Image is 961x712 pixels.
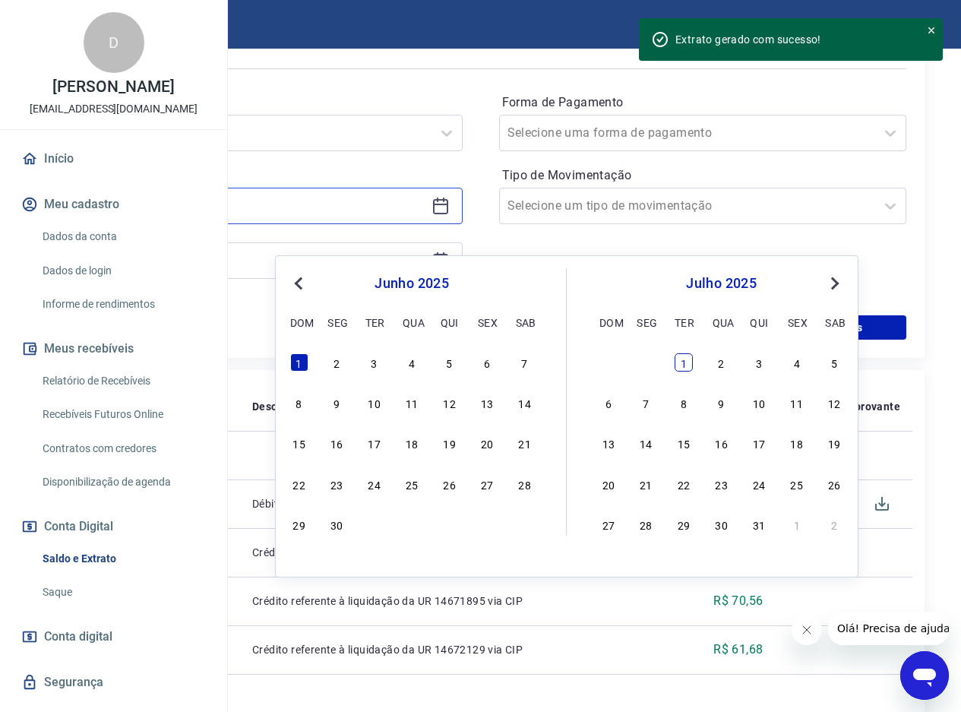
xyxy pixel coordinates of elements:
[290,475,308,493] div: Choose domingo, 22 de junho de 2025
[750,313,768,331] div: qui
[900,651,949,700] iframe: Botão para abrir a janela de mensagens
[252,496,644,511] p: Débito referente à transferência bancária 1523381
[675,313,693,331] div: ter
[750,475,768,493] div: Choose quinta-feira, 24 de julho de 2025
[36,255,209,286] a: Dados de login
[68,195,425,217] input: Data inicial
[675,475,693,493] div: Choose terça-feira, 22 de julho de 2025
[478,515,496,533] div: Choose sexta-feira, 4 de julho de 2025
[825,434,843,452] div: Choose sábado, 19 de julho de 2025
[36,365,209,397] a: Relatório de Recebíveis
[599,353,618,372] div: Choose domingo, 29 de junho de 2025
[252,545,644,560] p: Crédito referente à liquidação da UR 14672344 via CIP
[290,434,308,452] div: Choose domingo, 15 de junho de 2025
[825,394,843,412] div: Choose sábado, 12 de julho de 2025
[675,434,693,452] div: Choose terça-feira, 15 de julho de 2025
[18,142,209,176] a: Início
[502,93,904,112] label: Forma de Pagamento
[58,93,460,112] label: Período
[36,289,209,320] a: Informe de rendimentos
[18,188,209,221] button: Meu cadastro
[290,515,308,533] div: Choose domingo, 29 de junho de 2025
[84,12,144,73] div: D
[252,399,303,414] p: Descrição
[502,166,904,185] label: Tipo de Movimentação
[516,394,534,412] div: Choose sábado, 14 de junho de 2025
[825,313,843,331] div: sab
[365,353,384,372] div: Choose terça-feira, 3 de junho de 2025
[36,577,209,608] a: Saque
[289,274,308,293] button: Previous Month
[18,332,209,365] button: Meus recebíveis
[44,626,112,647] span: Conta digital
[36,221,209,252] a: Dados da conta
[403,353,421,372] div: Choose quarta-feira, 4 de junho de 2025
[828,612,949,645] iframe: Mensagem da empresa
[52,79,174,95] p: [PERSON_NAME]
[441,475,459,493] div: Choose quinta-feira, 26 de junho de 2025
[290,394,308,412] div: Choose domingo, 8 de junho de 2025
[599,475,618,493] div: Choose domingo, 20 de julho de 2025
[637,394,655,412] div: Choose segunda-feira, 7 de julho de 2025
[18,620,209,653] a: Conta digital
[36,543,209,574] a: Saldo e Extrato
[637,515,655,533] div: Choose segunda-feira, 28 de julho de 2025
[365,475,384,493] div: Choose terça-feira, 24 de junho de 2025
[327,475,346,493] div: Choose segunda-feira, 23 de junho de 2025
[788,313,806,331] div: sex
[516,515,534,533] div: Choose sábado, 5 de julho de 2025
[403,475,421,493] div: Choose quarta-feira, 25 de junho de 2025
[327,313,346,331] div: seg
[9,11,128,23] span: Olá! Precisa de ajuda?
[327,434,346,452] div: Choose segunda-feira, 16 de junho de 2025
[327,353,346,372] div: Choose segunda-feira, 2 de junho de 2025
[750,515,768,533] div: Choose quinta-feira, 31 de julho de 2025
[825,515,843,533] div: Choose sábado, 2 de agosto de 2025
[599,313,618,331] div: dom
[478,475,496,493] div: Choose sexta-feira, 27 de junho de 2025
[713,313,731,331] div: qua
[403,394,421,412] div: Choose quarta-feira, 11 de junho de 2025
[516,353,534,372] div: Choose sábado, 7 de junho de 2025
[68,249,425,272] input: Data final
[403,515,421,533] div: Choose quarta-feira, 2 de julho de 2025
[252,593,644,609] p: Crédito referente à liquidação da UR 14671895 via CIP
[675,353,693,372] div: Choose terça-feira, 1 de julho de 2025
[365,434,384,452] div: Choose terça-feira, 17 de junho de 2025
[365,394,384,412] div: Choose terça-feira, 10 de junho de 2025
[637,313,655,331] div: seg
[597,351,846,535] div: month 2025-07
[826,274,844,293] button: Next Month
[327,515,346,533] div: Choose segunda-feira, 30 de junho de 2025
[599,515,618,533] div: Choose domingo, 27 de julho de 2025
[750,353,768,372] div: Choose quinta-feira, 3 de julho de 2025
[825,475,843,493] div: Choose sábado, 26 de julho de 2025
[478,313,496,331] div: sex
[441,313,459,331] div: qui
[750,394,768,412] div: Choose quinta-feira, 10 de julho de 2025
[713,394,731,412] div: Choose quarta-feira, 9 de julho de 2025
[516,313,534,331] div: sab
[55,163,463,182] p: Período personalizado
[637,475,655,493] div: Choose segunda-feira, 21 de julho de 2025
[637,353,655,372] div: Choose segunda-feira, 30 de junho de 2025
[290,313,308,331] div: dom
[637,434,655,452] div: Choose segunda-feira, 14 de julho de 2025
[888,11,943,39] button: Sair
[290,353,308,372] div: Choose domingo, 1 de junho de 2025
[441,515,459,533] div: Choose quinta-feira, 3 de julho de 2025
[36,467,209,498] a: Disponibilização de agenda
[36,433,209,464] a: Contratos com credores
[30,101,198,117] p: [EMAIL_ADDRESS][DOMAIN_NAME]
[675,394,693,412] div: Choose terça-feira, 8 de julho de 2025
[18,666,209,699] a: Segurança
[788,475,806,493] div: Choose sexta-feira, 25 de julho de 2025
[516,434,534,452] div: Choose sábado, 21 de junho de 2025
[36,399,209,430] a: Recebíveis Futuros Online
[713,434,731,452] div: Choose quarta-feira, 16 de julho de 2025
[788,353,806,372] div: Choose sexta-feira, 4 de julho de 2025
[788,394,806,412] div: Choose sexta-feira, 11 de julho de 2025
[713,515,731,533] div: Choose quarta-feira, 30 de julho de 2025
[864,486,900,522] span: Download
[713,475,731,493] div: Choose quarta-feira, 23 de julho de 2025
